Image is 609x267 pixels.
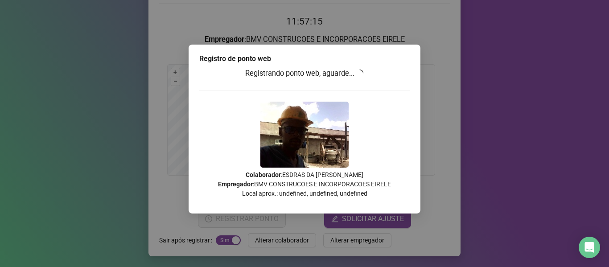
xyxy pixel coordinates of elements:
p: : ESDRAS DA [PERSON_NAME] : BMV CONSTRUCOES E INCORPORACOES EIRELE Local aprox.: undefined, undef... [199,170,410,198]
strong: Empregador [218,181,253,188]
img: Z [260,102,349,168]
h3: Registrando ponto web, aguarde... [199,68,410,79]
strong: Colaborador [246,171,281,178]
span: loading [355,69,365,78]
div: Open Intercom Messenger [579,237,600,258]
div: Registro de ponto web [199,53,410,64]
